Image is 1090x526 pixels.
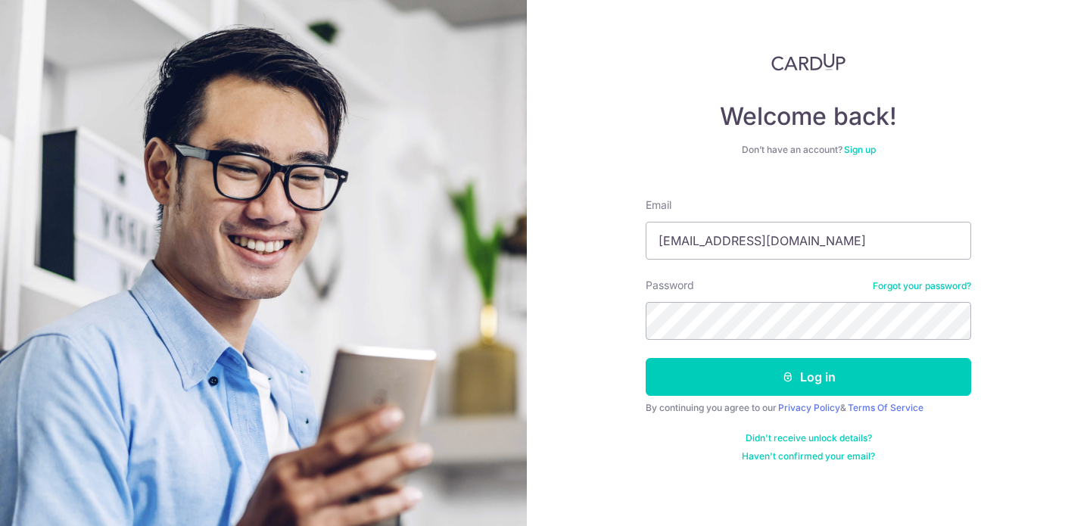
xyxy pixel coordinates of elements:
input: Enter your Email [646,222,971,260]
a: Forgot your password? [873,280,971,292]
a: Didn't receive unlock details? [746,432,872,444]
button: Log in [646,358,971,396]
a: Terms Of Service [848,402,923,413]
a: Haven't confirmed your email? [742,450,875,462]
label: Password [646,278,694,293]
div: By continuing you agree to our & [646,402,971,414]
a: Privacy Policy [778,402,840,413]
a: Sign up [844,144,876,155]
h4: Welcome back! [646,101,971,132]
div: Don’t have an account? [646,144,971,156]
label: Email [646,198,671,213]
img: CardUp Logo [771,53,846,71]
